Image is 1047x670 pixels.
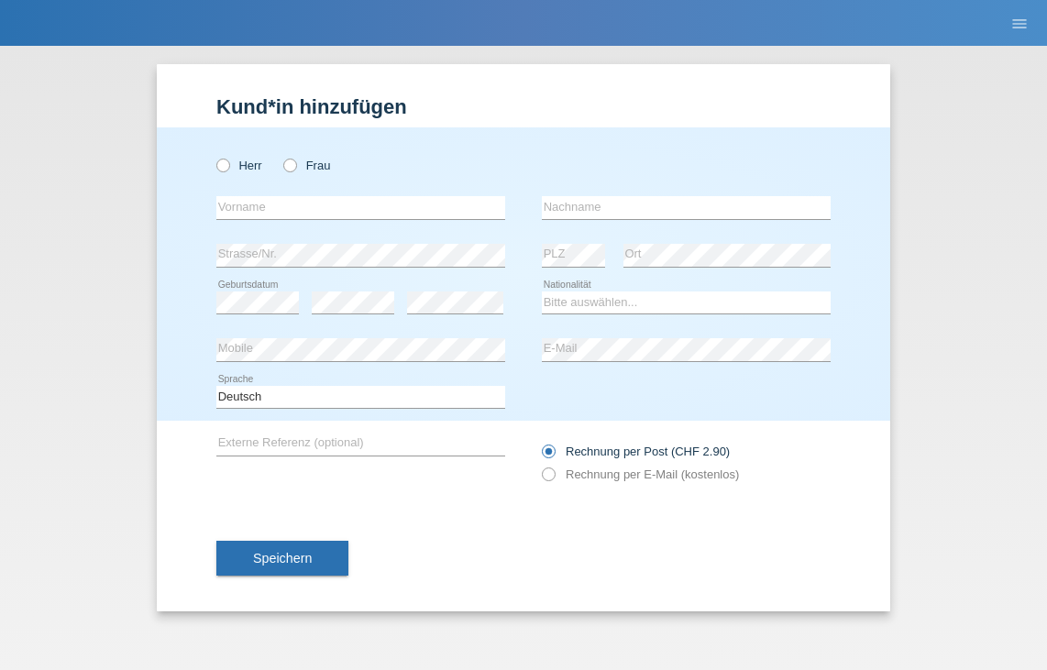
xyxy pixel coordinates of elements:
[542,445,730,458] label: Rechnung per Post (CHF 2.90)
[283,159,330,172] label: Frau
[1001,17,1038,28] a: menu
[216,95,831,118] h1: Kund*in hinzufügen
[542,445,554,467] input: Rechnung per Post (CHF 2.90)
[542,467,554,490] input: Rechnung per E-Mail (kostenlos)
[283,159,295,170] input: Frau
[216,159,262,172] label: Herr
[216,541,348,576] button: Speichern
[1010,15,1029,33] i: menu
[253,551,312,566] span: Speichern
[216,159,228,170] input: Herr
[542,467,739,481] label: Rechnung per E-Mail (kostenlos)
